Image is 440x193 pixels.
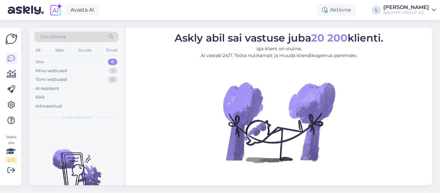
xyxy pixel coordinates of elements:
[109,68,117,74] div: 1
[5,33,17,45] img: Askly Logo
[5,134,17,163] div: Vaata siia
[311,32,348,44] b: 20 200
[35,103,62,110] div: Arhiveeritud
[35,76,67,83] div: Tiimi vestlused
[175,45,383,59] p: Iga klient on oluline. AI vastab 24/7. Tööta nutikamalt ja muuda kliendikogemus paremaks.
[35,59,44,65] div: Uus
[383,10,429,15] div: BAUHOF GROUP AS
[54,46,65,54] div: Web
[317,4,356,16] div: Aktiivne
[372,5,381,14] div: L
[62,114,91,120] span: Uued vestlused
[108,76,117,83] div: 0
[5,157,17,163] div: 2 / 3
[383,5,429,10] div: [PERSON_NAME]
[175,32,383,44] span: Askly abil sai vastuse juba klienti.
[40,34,66,40] span: Otsi kliente
[35,68,67,74] div: Minu vestlused
[35,94,45,101] div: Kõik
[383,5,436,15] a: [PERSON_NAME]BAUHOF GROUP AS
[49,3,62,17] img: explore-ai
[77,46,93,54] div: Socials
[221,64,337,180] img: No Chat active
[34,46,42,54] div: All
[108,59,117,65] div: 0
[35,85,59,92] div: AI Assistent
[65,5,100,15] a: Avasta AI
[105,46,119,54] div: Email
